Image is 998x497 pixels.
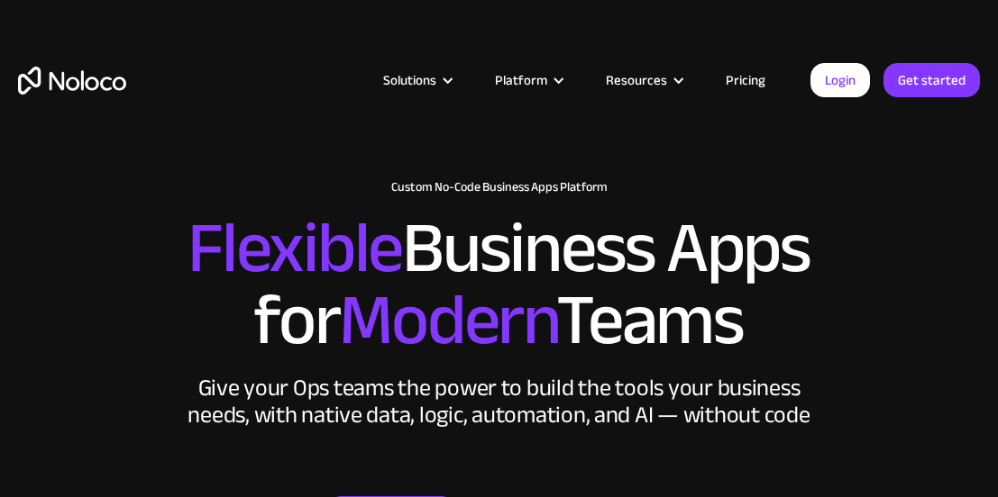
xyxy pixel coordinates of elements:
a: Pricing [703,68,788,92]
div: Platform [472,68,583,92]
div: Platform [495,68,547,92]
div: Solutions [361,68,472,92]
div: Give your Ops teams the power to build the tools your business needs, with native data, logic, au... [184,375,815,429]
a: Get started [884,63,980,97]
h2: Business Apps for Teams [18,212,980,357]
a: home [18,67,126,95]
div: Solutions [383,68,436,92]
a: Login [810,63,870,97]
span: Modern [339,253,556,387]
h1: Custom No-Code Business Apps Platform [18,180,980,194]
div: Resources [583,68,703,92]
div: Resources [606,68,667,92]
span: Flexible [188,181,402,315]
